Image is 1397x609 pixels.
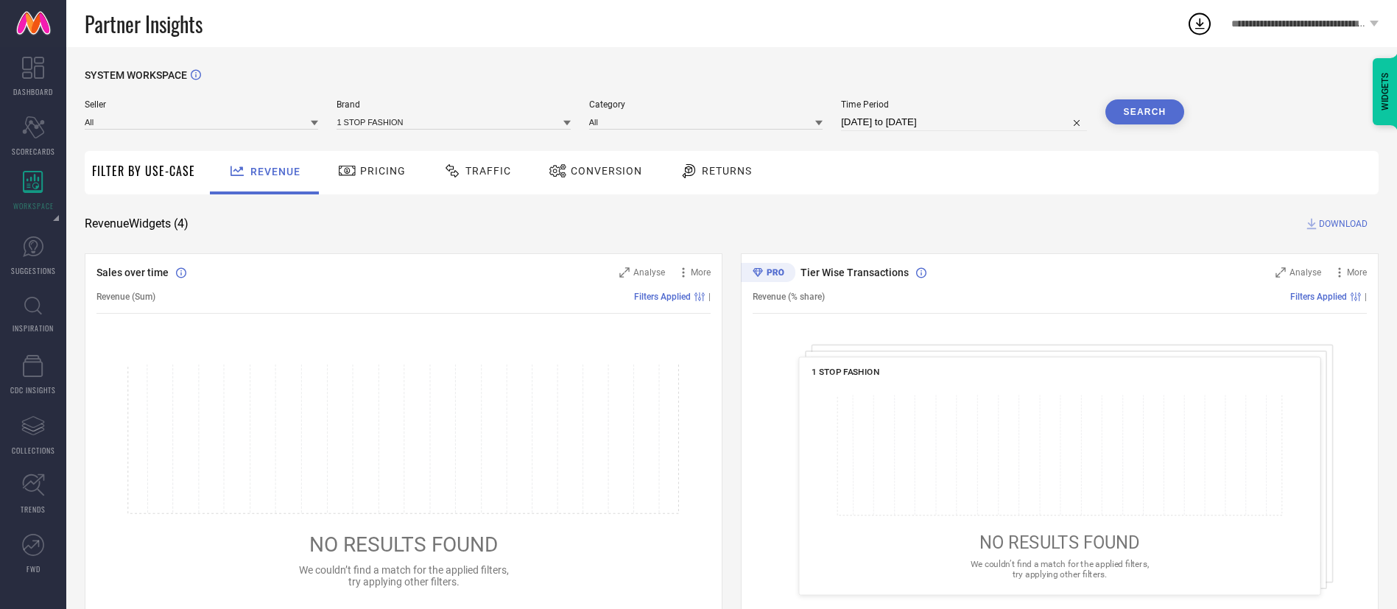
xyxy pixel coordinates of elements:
span: We couldn’t find a match for the applied filters, try applying other filters. [299,564,509,588]
span: Analyse [633,267,665,278]
span: Category [589,99,823,110]
span: Filters Applied [634,292,691,302]
span: Returns [702,165,752,177]
span: INSPIRATION [13,323,54,334]
span: DASHBOARD [13,86,53,97]
span: Conversion [571,165,642,177]
span: | [1365,292,1367,302]
button: Search [1105,99,1185,124]
span: Sales over time [96,267,169,278]
span: Pricing [360,165,406,177]
span: COLLECTIONS [12,445,55,456]
span: Filter By Use-Case [92,162,195,180]
span: 1 STOP FASHION [812,367,879,377]
span: CDC INSIGHTS [10,384,56,395]
span: Filters Applied [1290,292,1347,302]
span: Revenue (% share) [753,292,825,302]
span: | [708,292,711,302]
div: Premium [741,263,795,285]
span: NO RESULTS FOUND [309,532,498,557]
span: TRENDS [21,504,46,515]
span: DOWNLOAD [1319,217,1368,231]
span: More [691,267,711,278]
input: Select time period [841,113,1086,131]
span: Tier Wise Transactions [800,267,909,278]
span: Brand [337,99,570,110]
span: SCORECARDS [12,146,55,157]
span: SUGGESTIONS [11,265,56,276]
span: Revenue (Sum) [96,292,155,302]
span: WORKSPACE [13,200,54,211]
span: Partner Insights [85,9,203,39]
span: Traffic [465,165,511,177]
span: FWD [27,563,41,574]
span: Revenue [250,166,300,177]
svg: Zoom [1275,267,1286,278]
span: Seller [85,99,318,110]
span: We couldn’t find a match for the applied filters, try applying other filters. [971,559,1149,579]
span: Analyse [1289,267,1321,278]
span: More [1347,267,1367,278]
span: Revenue Widgets ( 4 ) [85,217,189,231]
span: Time Period [841,99,1086,110]
span: SYSTEM WORKSPACE [85,69,187,81]
div: Open download list [1186,10,1213,37]
svg: Zoom [619,267,630,278]
span: NO RESULTS FOUND [979,532,1140,552]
